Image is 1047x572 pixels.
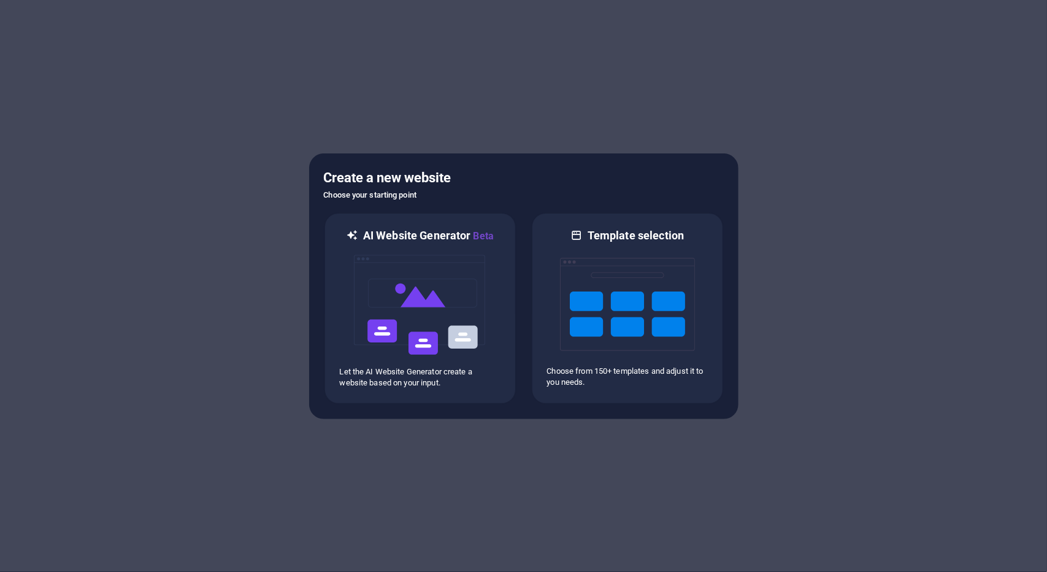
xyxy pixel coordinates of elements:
h6: AI Website Generator [363,228,494,244]
div: AI Website GeneratorBetaaiLet the AI Website Generator create a website based on your input. [324,212,516,404]
h6: Template selection [588,228,684,243]
p: Choose from 150+ templates and adjust it to you needs. [547,366,708,388]
img: ai [353,244,488,366]
div: Template selectionChoose from 150+ templates and adjust it to you needs. [531,212,724,404]
h5: Create a new website [324,168,724,188]
h6: Choose your starting point [324,188,724,203]
span: Beta [471,230,494,242]
p: Let the AI Website Generator create a website based on your input. [340,366,500,388]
